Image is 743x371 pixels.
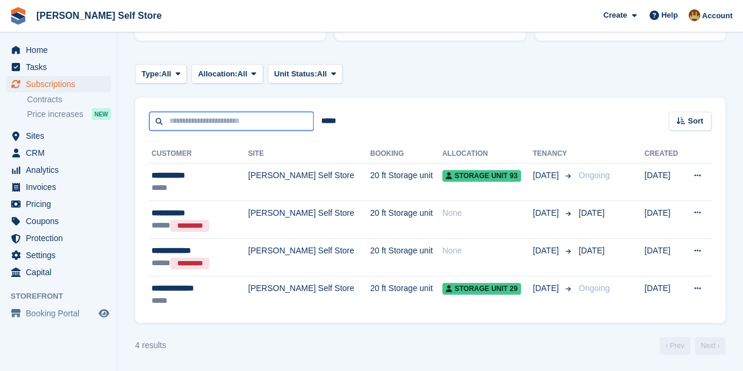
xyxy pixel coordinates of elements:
[579,171,610,180] span: Ongoing
[657,337,728,355] nav: Page
[27,94,111,105] a: Contracts
[26,128,96,144] span: Sites
[27,109,83,120] span: Price increases
[6,128,111,144] a: menu
[6,264,111,280] a: menu
[370,145,442,163] th: Booking
[6,305,111,322] a: menu
[26,76,96,92] span: Subscriptions
[644,276,683,313] td: [DATE]
[688,115,703,127] span: Sort
[579,246,604,255] span: [DATE]
[11,290,117,302] span: Storefront
[644,163,683,201] td: [DATE]
[644,200,683,238] td: [DATE]
[644,238,683,276] td: [DATE]
[688,9,700,21] img: Tom Kingston
[26,230,96,246] span: Protection
[26,179,96,195] span: Invoices
[149,145,248,163] th: Customer
[135,339,166,352] div: 4 results
[533,145,574,163] th: Tenancy
[268,64,342,83] button: Unit Status: All
[533,245,561,257] span: [DATE]
[6,76,111,92] a: menu
[27,108,111,121] a: Price increases NEW
[533,207,561,219] span: [DATE]
[6,230,111,246] a: menu
[6,196,111,212] a: menu
[6,179,111,195] a: menu
[248,145,370,163] th: Site
[135,64,187,83] button: Type: All
[661,9,678,21] span: Help
[142,68,162,80] span: Type:
[92,108,111,120] div: NEW
[26,145,96,161] span: CRM
[6,213,111,229] a: menu
[442,207,533,219] div: None
[660,337,690,355] a: Previous
[6,162,111,178] a: menu
[26,162,96,178] span: Analytics
[695,337,725,355] a: Next
[248,200,370,238] td: [PERSON_NAME] Self Store
[370,238,442,276] td: 20 ft Storage unit
[26,264,96,280] span: Capital
[237,68,247,80] span: All
[26,305,96,322] span: Booking Portal
[198,68,237,80] span: Allocation:
[26,42,96,58] span: Home
[248,238,370,276] td: [PERSON_NAME] Self Store
[442,145,533,163] th: Allocation
[579,283,610,293] span: Ongoing
[442,170,521,182] span: Storage unit 93
[442,283,521,295] span: Storage unit 29
[370,200,442,238] td: 20 ft Storage unit
[370,163,442,201] td: 20 ft Storage unit
[248,163,370,201] td: [PERSON_NAME] Self Store
[317,68,327,80] span: All
[26,59,96,75] span: Tasks
[6,145,111,161] a: menu
[97,306,111,320] a: Preview store
[9,7,27,25] img: stora-icon-8386f47178a22dfd0bd8f6a31ec36ba5ce8667c1dd55bd0f319d3a0aa187defe.svg
[26,213,96,229] span: Coupons
[162,68,172,80] span: All
[6,59,111,75] a: menu
[579,208,604,218] span: [DATE]
[702,10,732,22] span: Account
[248,276,370,313] td: [PERSON_NAME] Self Store
[274,68,317,80] span: Unit Status:
[533,282,561,295] span: [DATE]
[644,145,683,163] th: Created
[6,247,111,263] a: menu
[191,64,263,83] button: Allocation: All
[370,276,442,313] td: 20 ft Storage unit
[6,42,111,58] a: menu
[32,6,166,25] a: [PERSON_NAME] Self Store
[533,169,561,182] span: [DATE]
[26,247,96,263] span: Settings
[442,245,533,257] div: None
[603,9,627,21] span: Create
[26,196,96,212] span: Pricing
